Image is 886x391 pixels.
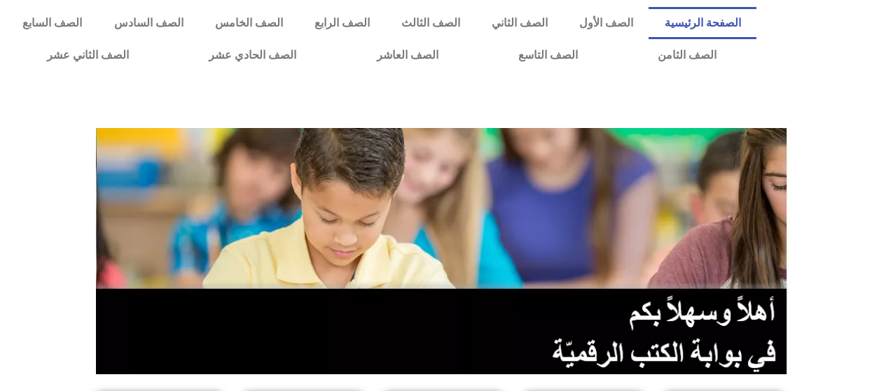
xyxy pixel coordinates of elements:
a: الصف الثالث [385,7,476,39]
a: الصف السادس [98,7,199,39]
a: الصف الثامن [618,39,756,71]
a: الصف العاشر [337,39,478,71]
a: الصفحة الرئيسية [649,7,756,39]
a: الصف التاسع [478,39,618,71]
a: الصف السابع [7,7,98,39]
a: الصف الحادي عشر [169,39,336,71]
a: الصف الثاني عشر [7,39,169,71]
a: الصف الثاني [476,7,563,39]
a: الصف الأول [563,7,649,39]
a: الصف الرابع [298,7,385,39]
a: الصف الخامس [199,7,298,39]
